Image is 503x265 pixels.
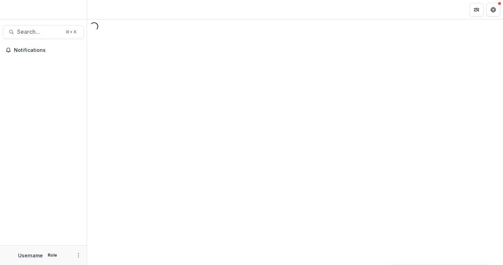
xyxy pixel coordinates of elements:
button: Get Help [486,3,500,17]
p: Username [18,252,43,259]
span: Notifications [14,47,81,53]
div: ⌘ + K [64,28,78,36]
span: Search... [17,29,61,35]
button: More [74,251,83,259]
button: Partners [470,3,483,17]
button: Search... [3,25,84,39]
p: Role [46,252,59,258]
button: Notifications [3,45,84,56]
